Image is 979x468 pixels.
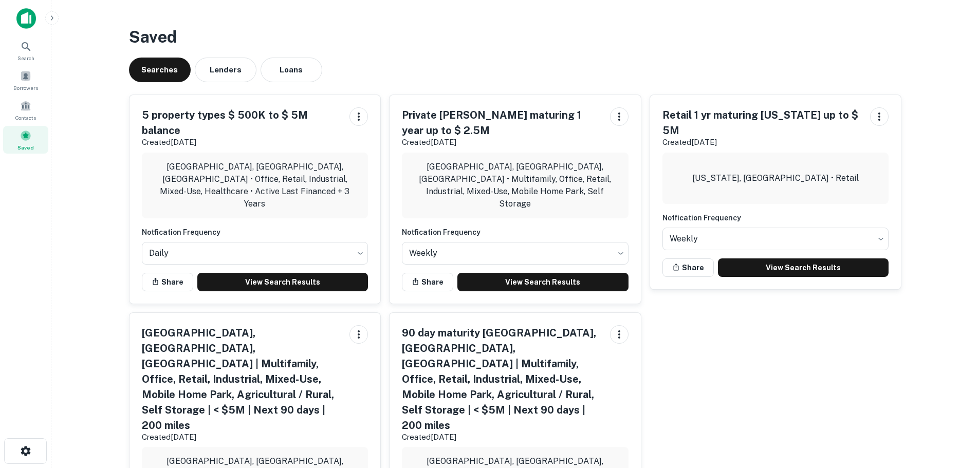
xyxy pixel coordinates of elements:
div: Without label [142,239,368,268]
p: Created [DATE] [402,431,602,443]
button: Share [402,273,453,291]
h3: Saved [129,25,902,49]
button: Share [662,258,714,277]
span: Search [17,54,34,62]
button: Share [142,273,193,291]
p: [GEOGRAPHIC_DATA], [GEOGRAPHIC_DATA], [GEOGRAPHIC_DATA] • Multifamily, Office, Retail, Industrial... [410,161,620,210]
p: Created [DATE] [142,136,342,148]
button: Lenders [195,58,256,82]
a: Contacts [3,96,48,124]
p: Created [DATE] [662,136,862,148]
h6: Notfication Frequency [402,227,629,238]
h6: Notfication Frequency [662,212,889,223]
a: View Search Results [457,273,629,291]
p: [US_STATE], [GEOGRAPHIC_DATA] • Retail [692,172,859,184]
a: Borrowers [3,66,48,94]
p: Created [DATE] [142,431,342,443]
p: Created [DATE] [402,136,602,148]
span: Saved [17,143,34,152]
p: [GEOGRAPHIC_DATA], [GEOGRAPHIC_DATA], [GEOGRAPHIC_DATA] • Office, Retail, Industrial, Mixed-Use, ... [150,161,360,210]
h5: Private [PERSON_NAME] maturing 1 year up to $ 2.5M [402,107,602,138]
h6: Notfication Frequency [142,227,368,238]
span: Borrowers [13,84,38,92]
button: Loans [261,58,322,82]
h5: 90 day maturity [GEOGRAPHIC_DATA], [GEOGRAPHIC_DATA], [GEOGRAPHIC_DATA] | Multifamily, Office, Re... [402,325,602,433]
a: Search [3,36,48,64]
button: Searches [129,58,191,82]
h5: Retail 1 yr maturing [US_STATE] up to $ 5M [662,107,862,138]
span: Contacts [15,114,36,122]
a: View Search Results [718,258,889,277]
a: Saved [3,126,48,154]
h5: 5 property types $ 500K to $ 5M balance [142,107,342,138]
h5: [GEOGRAPHIC_DATA], [GEOGRAPHIC_DATA], [GEOGRAPHIC_DATA] | Multifamily, Office, Retail, Industrial... [142,325,342,433]
a: View Search Results [197,273,368,291]
div: Without label [402,239,629,268]
div: Without label [662,224,889,253]
img: capitalize-icon.png [16,8,36,29]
